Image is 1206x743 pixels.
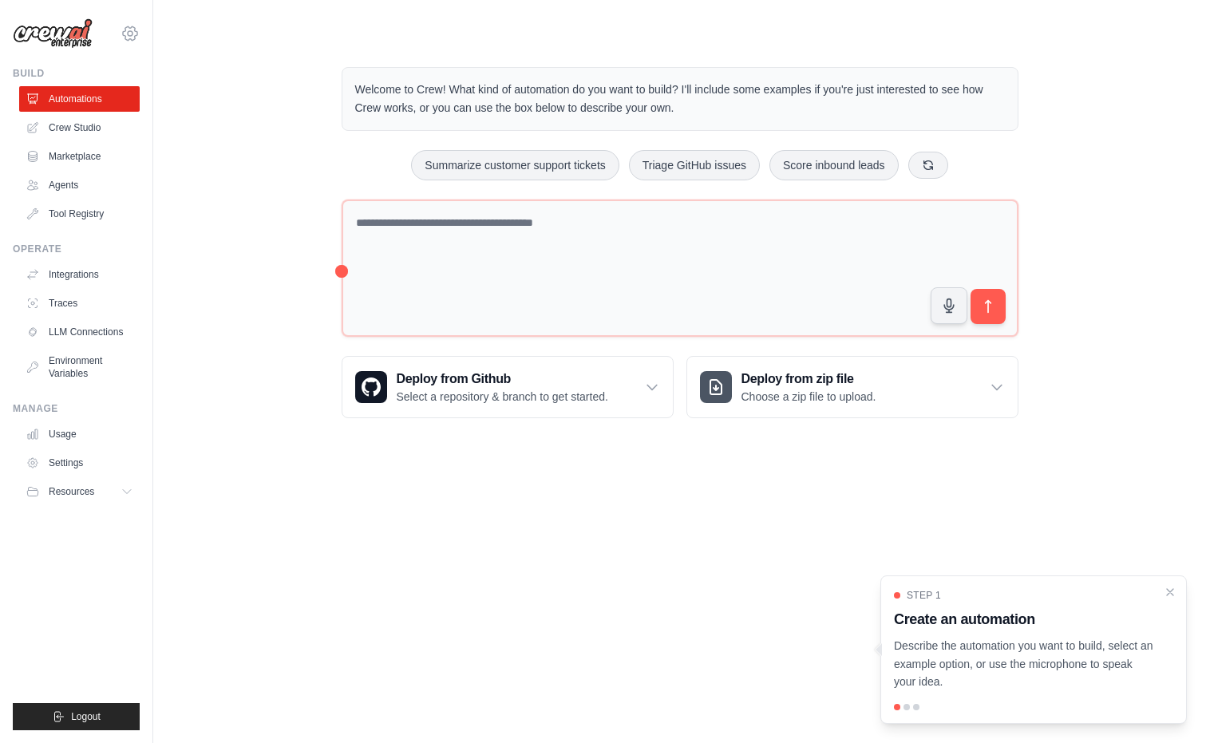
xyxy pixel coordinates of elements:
a: Settings [19,450,140,476]
p: Welcome to Crew! What kind of automation do you want to build? I'll include some examples if you'... [355,81,1005,117]
button: Close walkthrough [1164,586,1176,599]
a: Traces [19,290,140,316]
a: Tool Registry [19,201,140,227]
span: Logout [71,710,101,723]
h3: Deploy from zip file [741,370,876,389]
span: Resources [49,485,94,498]
div: Build [13,67,140,80]
button: Triage GitHub issues [629,150,760,180]
a: Environment Variables [19,348,140,386]
p: Choose a zip file to upload. [741,389,876,405]
div: Manage [13,402,140,415]
a: Marketplace [19,144,140,169]
button: Logout [13,703,140,730]
h3: Deploy from Github [397,370,608,389]
div: Operate [13,243,140,255]
a: Agents [19,172,140,198]
p: Describe the automation you want to build, select an example option, or use the microphone to spe... [894,637,1154,691]
a: Usage [19,421,140,447]
a: Crew Studio [19,115,140,140]
button: Resources [19,479,140,504]
h3: Create an automation [894,608,1154,630]
img: Logo [13,18,93,49]
a: Integrations [19,262,140,287]
button: Summarize customer support tickets [411,150,619,180]
span: Step 1 [907,589,941,602]
iframe: Chat Widget [1126,666,1206,743]
a: LLM Connections [19,319,140,345]
button: Score inbound leads [769,150,899,180]
p: Select a repository & branch to get started. [397,389,608,405]
a: Automations [19,86,140,112]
